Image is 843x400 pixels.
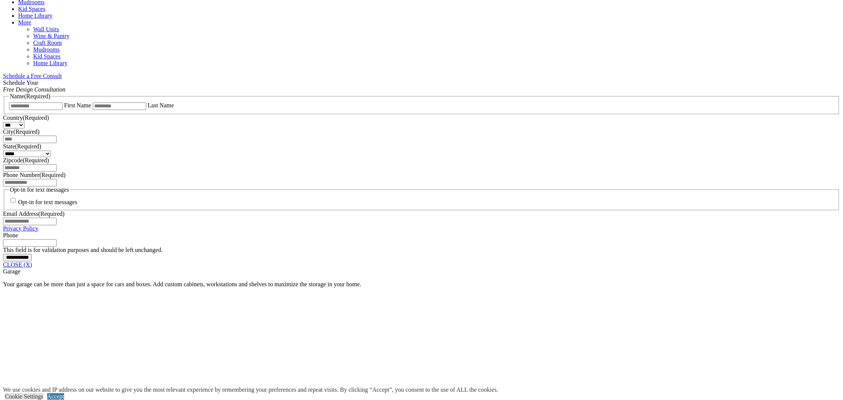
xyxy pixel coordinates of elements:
a: Home Library [18,12,52,19]
a: More menu text will display only on big screen [18,19,31,26]
label: Email Address [3,211,64,217]
div: This field is for validation purposes and should be left unchanged. [3,247,840,253]
a: Wall Units [33,26,59,32]
label: Opt-in for text messages [18,199,77,206]
label: Last Name [148,102,174,108]
a: Mudrooms [33,46,60,53]
label: City [3,128,40,135]
div: We use cookies and IP address on our website to give you the most relevant experience by remember... [3,386,498,393]
label: Phone Number [3,172,66,178]
span: (Required) [38,211,64,217]
a: Schedule a Free Consult (opens a dropdown menu) [3,73,62,79]
span: (Required) [23,157,49,163]
a: Kid Spaces [33,53,60,60]
a: CLOSE (X) [3,261,32,268]
span: (Required) [24,93,50,99]
a: Privacy Policy [3,225,38,232]
a: Wine & Pantry [33,33,69,39]
span: (Required) [15,143,41,150]
label: Phone [3,232,18,238]
label: Zipcode [3,157,49,163]
label: State [3,143,41,150]
span: Schedule Your [3,79,66,93]
label: Country [3,115,49,121]
a: Accept [47,393,64,400]
span: (Required) [14,128,40,135]
a: Craft Room [33,40,62,46]
span: (Required) [23,115,49,121]
legend: Name [9,93,51,100]
a: Cookie Settings [5,393,43,400]
span: (Required) [39,172,65,178]
span: Garage [3,268,20,275]
legend: Opt-in for text messages [9,186,70,193]
label: First Name [64,102,91,108]
p: Your garage can be more than just a space for cars and boxes. Add custom cabinets, workstations a... [3,281,840,288]
a: Kid Spaces [18,6,45,12]
em: Free Design Consultation [3,86,66,93]
a: Home Library [33,60,67,66]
